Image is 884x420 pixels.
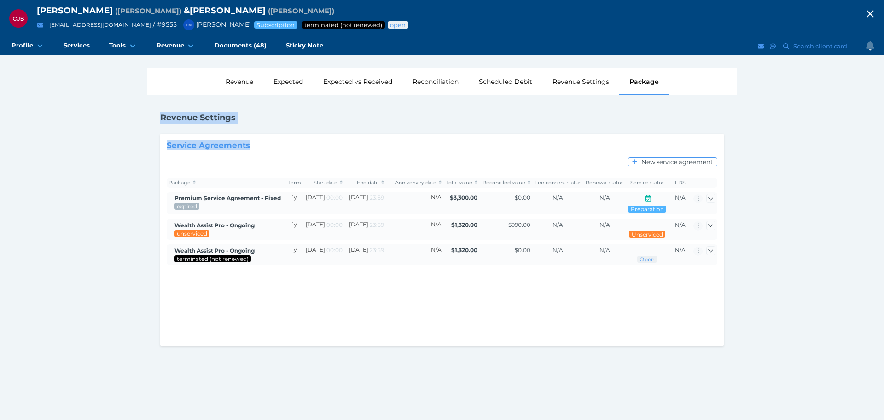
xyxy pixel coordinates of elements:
span: Tools [109,41,126,49]
a: Services [54,37,99,55]
span: N/A [552,247,563,254]
th: Fee consent status [532,178,583,188]
span: N/A [552,221,563,228]
span: [PERSON_NAME] [37,5,113,16]
span: Sticky Note [286,41,323,49]
span: / # 9555 [153,20,177,29]
button: Email [756,41,766,52]
div: Package [619,68,669,95]
span: N/A [599,247,610,254]
th: End date [344,178,386,188]
button: SMS [768,41,778,52]
a: Documents (48) [205,37,276,55]
span: Advice status: Review meeting conducted [630,206,664,213]
span: N/A [675,221,686,228]
span: N/A [675,247,686,254]
span: 23:59 [370,247,384,254]
button: Search client card [779,41,852,52]
span: Created by: Rhiannon McCollough [174,195,281,201]
div: Revenue [215,68,263,95]
span: Service package status: Not renewed [176,255,249,262]
span: Advice status: Review not yet booked in [390,21,407,29]
button: New service agreement [628,157,717,166]
td: 1y [286,192,303,214]
span: 00:00 [326,194,343,201]
div: Scheduled Debit [469,68,542,95]
div: Peter McDonald [183,19,194,30]
td: [DATE] [303,244,344,265]
td: 1y [286,219,303,240]
h1: Revenue Settings [160,112,236,123]
span: Service package status: Not reviewed during service period [176,230,208,237]
th: Total value [443,178,479,188]
span: $3,300.00 [450,194,477,201]
td: [DATE] [344,192,386,214]
span: Service Agreements [167,141,250,150]
td: N/A [386,192,443,214]
span: 00:00 [326,221,343,228]
th: Start date [303,178,344,188]
div: Expected [263,68,313,95]
span: Subscription [256,21,296,29]
span: N/A [675,194,686,201]
th: Term [286,178,303,188]
span: N/A [599,194,610,201]
span: Service package status: Reviewed during service period [176,203,198,210]
span: Service package status: Not renewed [304,21,383,29]
a: Profile [2,37,54,55]
th: Renewal status [583,178,626,188]
span: Wealth Assist Pro - Ongoing [174,247,255,254]
span: Revenue [157,41,184,49]
span: $990.00 [508,221,530,228]
td: [DATE] [303,192,344,214]
div: Expected vs Received [313,68,402,95]
span: 00:00 [326,247,343,254]
a: Revenue [147,37,205,55]
span: $1,320.00 [451,221,477,228]
span: New service agreement [640,158,717,166]
td: N/A [386,219,443,240]
span: Advice status: Review not yet booked in [639,256,655,263]
button: Email [35,19,46,31]
td: [DATE] [303,219,344,240]
span: Profile [12,41,33,49]
span: 23:59 [370,221,384,228]
span: N/A [599,221,610,228]
th: Service status [626,178,669,188]
div: Revenue Settings [542,68,619,95]
span: 23:59 [370,194,384,201]
span: PM [186,23,192,27]
th: Anniversary date [386,178,443,188]
span: CJB [12,15,24,22]
th: Reconciled value [479,178,532,188]
span: Advice status: No review during service period [631,231,663,238]
span: Preferred name [268,6,334,15]
span: Documents (48) [215,41,267,49]
th: Package [167,178,286,188]
div: Carol Jeanette Buchanan [9,9,28,28]
div: Reconciliation [402,68,469,95]
td: N/A [386,244,443,265]
span: $1,320.00 [451,247,477,254]
span: N/A [552,194,563,201]
td: 1y [286,244,303,265]
span: Preferred name [115,6,181,15]
span: [PERSON_NAME] [179,20,251,29]
span: Services [64,41,90,49]
a: [EMAIL_ADDRESS][DOMAIN_NAME] [49,21,151,28]
span: $0.00 [515,194,530,201]
td: [DATE] [344,244,386,265]
span: Created by: Tory Richardson [174,222,255,229]
span: & [PERSON_NAME] [184,5,266,16]
span: $0.00 [515,247,530,254]
td: [DATE] [344,219,386,240]
span: Search client card [791,42,851,50]
th: FDS [669,178,692,188]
